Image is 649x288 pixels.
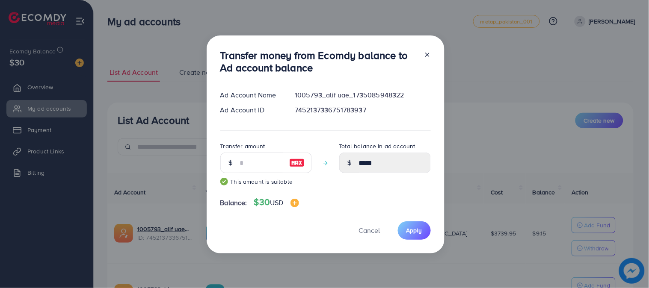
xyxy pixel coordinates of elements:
div: Ad Account ID [213,105,288,115]
img: image [290,199,299,207]
img: guide [220,178,228,185]
div: 7452137336751783937 [288,105,437,115]
div: Ad Account Name [213,90,288,100]
span: USD [270,198,283,207]
h4: $30 [254,197,299,208]
span: Apply [406,226,422,235]
div: 1005793_alif uae_1735085948322 [288,90,437,100]
small: This amount is suitable [220,177,312,186]
button: Apply [398,221,431,240]
label: Total balance in ad account [339,142,415,150]
span: Balance: [220,198,247,208]
button: Cancel [348,221,391,240]
img: image [289,158,305,168]
span: Cancel [359,226,380,235]
h3: Transfer money from Ecomdy balance to Ad account balance [220,49,417,74]
label: Transfer amount [220,142,265,150]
